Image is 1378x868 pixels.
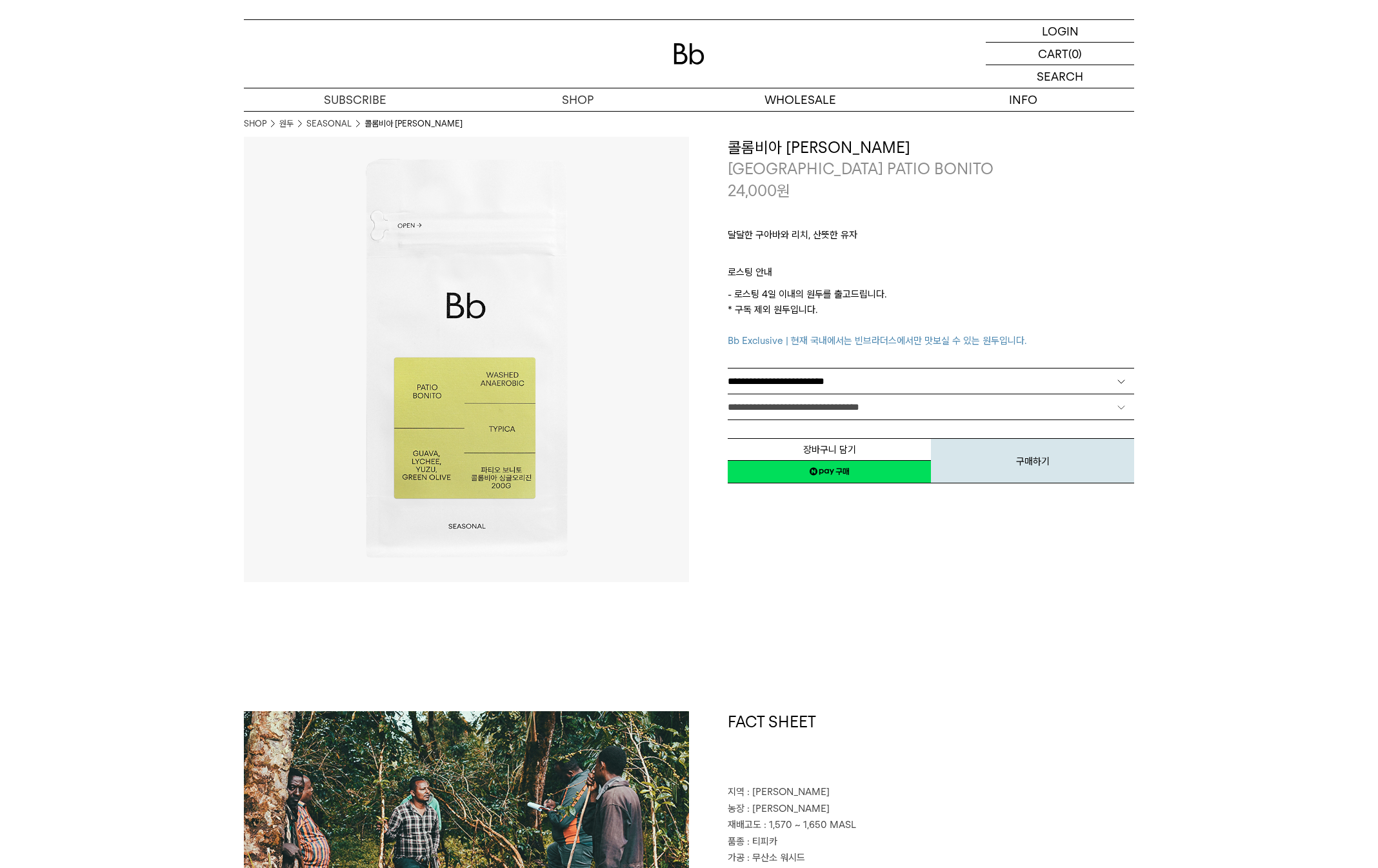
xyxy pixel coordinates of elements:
[728,786,744,798] span: 지역
[728,180,790,202] p: 24,000
[728,287,1134,348] p: - 로스팅 4일 이내의 원두를 출고드립니다. * 구독 제외 원두입니다.
[364,117,463,130] li: 콜롬비아 [PERSON_NAME]
[747,803,830,814] span: : [PERSON_NAME]
[1068,43,1082,65] p: (0)
[244,137,689,582] img: 콜롬비아 파티오 보니토
[931,438,1134,483] button: 구매하기
[728,852,744,863] span: 가공
[728,249,1134,265] p: ㅤ
[244,88,466,111] a: SUBSCRIBE
[728,711,1134,785] h1: FACT SHEET
[1037,65,1083,88] p: SEARCH
[728,836,744,847] span: 품종
[1042,20,1079,42] p: LOGIN
[689,88,912,111] p: WHOLESALE
[279,117,294,130] a: 원두
[728,819,761,831] span: 재배고도
[728,438,931,461] button: 장바구니 담기
[777,181,790,200] span: 원
[728,158,1134,180] p: [GEOGRAPHIC_DATA] PATIO BONITO
[728,227,1134,249] p: 달달한 구아바와 리치, 산뜻한 유자
[1038,43,1068,65] p: CART
[728,803,744,814] span: 농장
[244,117,266,130] a: SHOP
[674,43,704,65] img: 로고
[306,117,352,130] a: SEASONAL
[986,20,1134,43] a: LOGIN
[747,836,777,847] span: : 티피카
[986,43,1134,65] a: CART (0)
[728,335,1026,347] span: Bb Exclusive | 현재 국내에서는 빈브라더스에서만 맛보실 수 있는 원두입니다.
[747,786,830,798] span: : [PERSON_NAME]
[728,460,931,483] a: 새창
[912,88,1134,111] p: INFO
[747,852,805,863] span: : 무산소 워시드
[728,137,1134,159] h3: 콜롬비아 [PERSON_NAME]
[764,819,856,831] span: : 1,570 ~ 1,650 MASL
[466,88,689,111] a: SHOP
[728,265,1134,287] p: 로스팅 안내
